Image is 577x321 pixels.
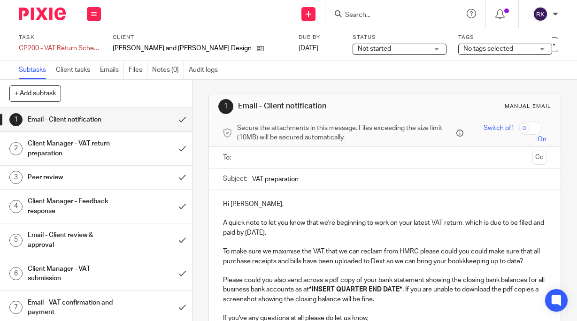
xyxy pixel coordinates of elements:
div: Manual email [505,103,551,110]
label: Task [19,34,101,41]
div: 2 [9,142,23,155]
img: Pixie [19,8,66,20]
h1: Client Manager - VAT submission [28,262,118,286]
button: Cc [532,151,546,165]
div: 7 [9,301,23,314]
label: To: [223,153,233,162]
p: Hi [PERSON_NAME], [223,199,546,209]
div: 5 [9,234,23,247]
p: A quick note to let you know that we're beginning to work on your latest VAT return, which is due... [223,218,546,237]
label: Subject: [223,174,247,183]
span: On [538,135,546,144]
div: 1 [9,113,23,126]
h1: Email - Client review & approval [28,228,118,252]
label: Due by [299,34,341,41]
label: Status [353,34,446,41]
h1: Email - Client notification [238,101,405,111]
button: + Add subtask [9,85,61,101]
div: 1 [218,99,233,114]
h1: Client Manager - Feedback response [28,194,118,218]
div: 4 [9,200,23,213]
div: 3 [9,171,23,184]
div: 6 [9,267,23,280]
span: Not started [358,46,391,52]
span: No tags selected [463,46,513,52]
strong: *INSERT QUARTER END DATE* [309,286,402,293]
input: Search [344,11,429,20]
p: [PERSON_NAME] and [PERSON_NAME] Design Limited [113,44,252,53]
p: To make sure we maximise the VAT that we can reclaim from HMRC please could you could make sure t... [223,247,546,266]
label: Tags [458,34,552,41]
h1: Email - Client notification [28,113,118,127]
a: Client tasks [56,61,95,79]
h1: Peer review [28,170,118,184]
div: CP200 - VAT Return Schedule 1- Jan/Apr/Jul/Oct [19,44,101,53]
label: Client [113,34,287,41]
span: Switch off [484,123,513,133]
h1: Email - VAT confirmation and payment [28,296,118,320]
img: svg%3E [533,7,548,22]
a: Notes (0) [152,61,184,79]
span: [DATE] [299,45,318,52]
h1: Client Manager - VAT return preparation [28,137,118,160]
span: Secure the attachments in this message. Files exceeding the size limit (10MB) will be secured aut... [237,123,454,143]
p: Please could you also send across a pdf copy of your bank statement showing the closing bank bala... [223,275,546,304]
a: Subtasks [19,61,51,79]
a: Files [129,61,147,79]
a: Emails [100,61,124,79]
a: Audit logs [189,61,223,79]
